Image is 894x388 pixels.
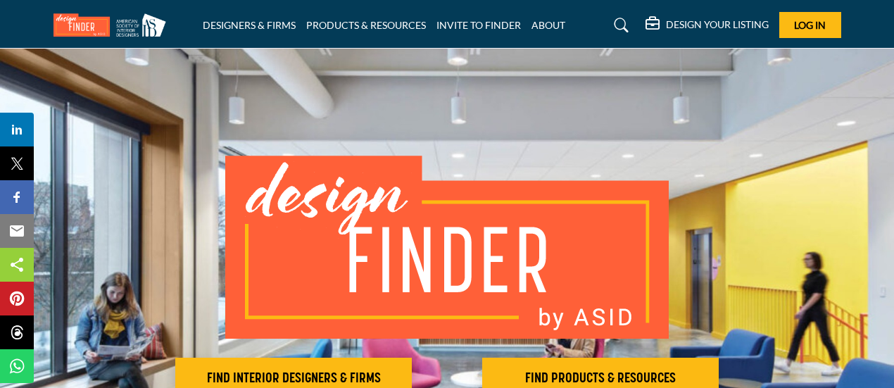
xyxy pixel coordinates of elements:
a: DESIGNERS & FIRMS [203,19,296,31]
a: Search [600,14,638,37]
span: Log In [794,19,826,31]
button: Log In [779,12,841,38]
img: Site Logo [53,13,173,37]
a: ABOUT [531,19,565,31]
h2: FIND PRODUCTS & RESOURCES [486,370,714,387]
a: INVITE TO FINDER [436,19,521,31]
div: DESIGN YOUR LISTING [646,17,769,34]
a: PRODUCTS & RESOURCES [306,19,426,31]
h2: FIND INTERIOR DESIGNERS & FIRMS [180,370,408,387]
img: image [225,156,669,339]
h5: DESIGN YOUR LISTING [666,18,769,31]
